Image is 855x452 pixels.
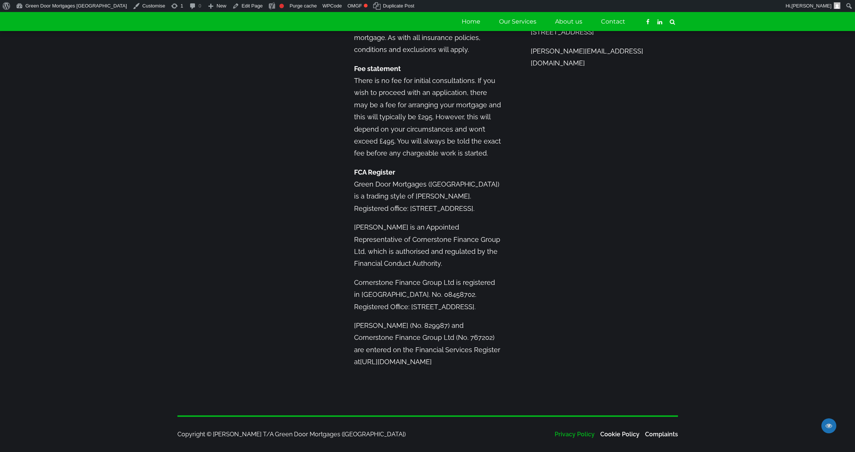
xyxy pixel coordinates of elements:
a: Privacy Policy [555,431,595,438]
a: Cookie Policy [600,431,639,438]
a: Complaints [645,431,678,438]
p: Copyright © [PERSON_NAME] T/A Green Door Mortgages ([GEOGRAPHIC_DATA]) [177,429,420,440]
a: [URL][DOMAIN_NAME] [360,358,432,366]
a: [STREET_ADDRESS] [531,28,594,36]
p: [PERSON_NAME] is an Appointed Representative of Cornerstone Finance Group Ltd, which is authorise... [354,221,501,270]
span: [PERSON_NAME] [792,3,831,9]
strong: FCA Register [354,168,395,176]
a: Contact [601,12,625,31]
a: [PERSON_NAME][EMAIL_ADDRESS][DOMAIN_NAME] [531,47,643,67]
div: Focus keyphrase not set [279,4,284,8]
a: About us [555,12,582,31]
span: Edit/Preview [821,418,836,433]
a: Our Services [499,12,536,31]
p: Your home or property may be repossessed if you do not keep up repayments on your mortgage. As wi... [354,7,501,56]
p: [PERSON_NAME] (No. 829987) and Cornerstone Finance Group Ltd (No. 767202) are entered on the Fina... [354,320,501,368]
a: Home [462,12,480,31]
p: Cornerstone Finance Group Ltd is registered in [GEOGRAPHIC_DATA]. No. 08458702. Registered Office... [354,277,501,313]
strong: Fee statement [354,65,401,73]
p: Green Door Mortgages ([GEOGRAPHIC_DATA]) is a trading style of [PERSON_NAME]. Registered office: ... [354,166,501,215]
p: There is no fee for initial consultations. If you wish to proceed with an application, there may ... [354,63,501,160]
